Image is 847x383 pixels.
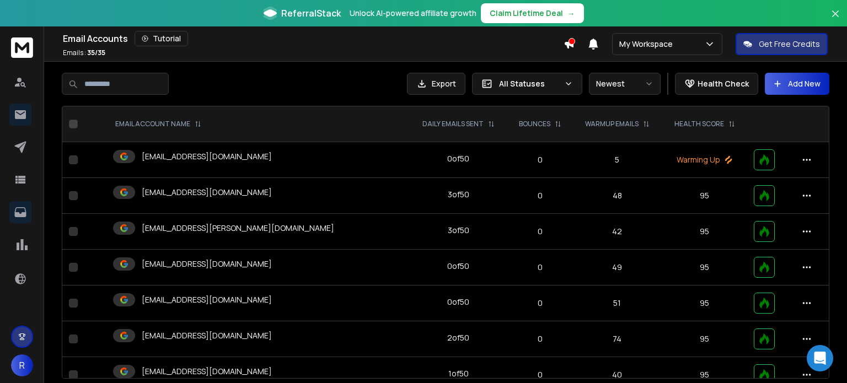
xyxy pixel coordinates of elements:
button: Get Free Credits [736,33,828,55]
td: 48 [572,178,662,214]
td: 95 [662,250,748,285]
td: 51 [572,285,662,321]
p: Unlock AI-powered affiliate growth [350,8,476,19]
p: Health Check [698,78,749,89]
p: 0 [514,154,566,165]
p: My Workspace [619,39,677,50]
td: 49 [572,250,662,285]
td: 95 [662,321,748,357]
td: 74 [572,321,662,357]
div: 3 of 50 [448,189,469,200]
p: Emails : [63,48,105,57]
td: 5 [572,142,662,178]
div: 0 of 50 [447,153,469,164]
button: Tutorial [135,31,188,46]
button: Add New [765,73,829,95]
button: R [11,354,33,376]
div: 1 of 50 [448,368,469,379]
p: [EMAIL_ADDRESS][DOMAIN_NAME] [142,151,272,162]
button: Close banner [828,7,843,33]
td: 95 [662,214,748,250]
p: [EMAIL_ADDRESS][DOMAIN_NAME] [142,187,272,198]
td: 95 [662,285,748,321]
div: 0 of 50 [447,261,469,272]
p: All Statuses [499,78,560,89]
div: EMAIL ACCOUNT NAME [115,120,201,128]
p: [EMAIL_ADDRESS][PERSON_NAME][DOMAIN_NAME] [142,223,334,234]
div: 3 of 50 [448,225,469,236]
p: 0 [514,190,566,201]
p: BOUNCES [519,120,550,128]
td: 95 [662,178,748,214]
div: Open Intercom Messenger [807,345,833,371]
p: 0 [514,262,566,273]
span: → [567,8,575,19]
button: Health Check [675,73,758,95]
button: Newest [589,73,661,95]
p: HEALTH SCORE [674,120,724,128]
p: Warming Up [669,154,741,165]
p: [EMAIL_ADDRESS][DOMAIN_NAME] [142,366,272,377]
p: 0 [514,298,566,309]
div: Email Accounts [63,31,564,46]
p: WARMUP EMAILS [585,120,639,128]
div: 0 of 50 [447,296,469,308]
td: 42 [572,214,662,250]
p: Get Free Credits [759,39,820,50]
div: 2 of 50 [447,332,469,343]
p: 0 [514,226,566,237]
p: [EMAIL_ADDRESS][DOMAIN_NAME] [142,258,272,269]
span: ReferralStack [281,7,341,20]
span: 35 / 35 [87,48,105,57]
p: [EMAIL_ADDRESS][DOMAIN_NAME] [142,294,272,305]
button: Export [407,73,465,95]
p: DAILY EMAILS SENT [422,120,484,128]
p: [EMAIL_ADDRESS][DOMAIN_NAME] [142,330,272,341]
p: 0 [514,369,566,380]
button: Claim Lifetime Deal→ [481,3,584,23]
p: 0 [514,333,566,344]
